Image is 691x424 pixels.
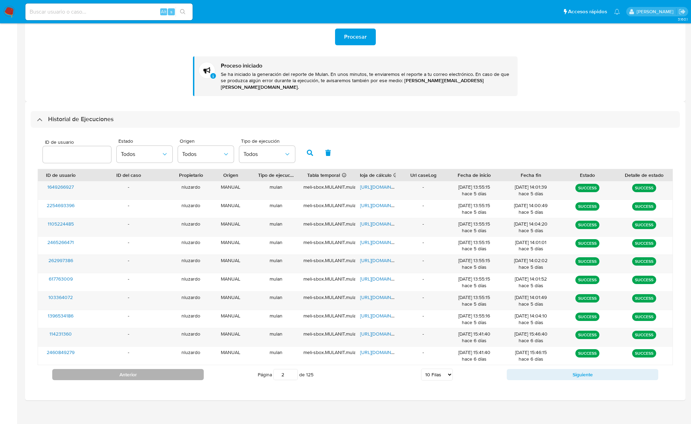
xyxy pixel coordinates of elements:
button: search-icon [176,7,190,17]
span: s [170,8,172,15]
input: Buscar usuario o caso... [25,7,193,16]
span: Alt [161,8,166,15]
a: Notificaciones [614,9,620,15]
a: Salir [678,8,686,15]
span: Accesos rápidos [568,8,607,15]
p: nicolas.luzardo@mercadolibre.com [637,8,676,15]
span: 3.160.1 [678,16,688,22]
